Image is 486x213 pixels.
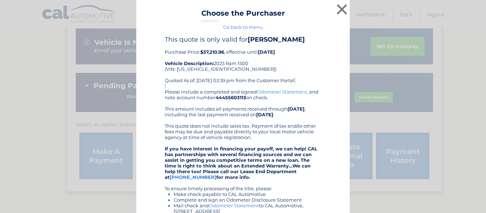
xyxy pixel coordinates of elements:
[257,89,307,95] a: Odometer Statement
[201,9,285,21] h3: Choose the Purchaser
[209,203,259,208] a: Odometer Statement
[165,146,317,180] strong: If you have interest in financing your payoff, we can help! CAL has partnerships with several fin...
[258,49,275,55] b: [DATE]
[287,106,305,112] b: [DATE]
[174,191,321,197] li: Make check payable to CAL Automotive
[216,95,246,100] b: 44455603113
[174,197,321,203] li: Complete and sign an Odometer Disclosure Statement
[335,2,349,16] button: ×
[165,60,214,66] strong: Vehicle Description:
[248,36,305,43] b: [PERSON_NAME]
[256,112,273,117] b: [DATE]
[223,24,263,30] a: Go back to menu
[165,36,321,89] div: Purchase Price: , effective until 2023 Ram 1500 (VIN: [US_VEHICLE_IDENTIFICATION_NUMBER]) Quoted ...
[170,174,216,180] a: [PHONE_NUMBER]
[200,49,224,55] b: $37,210.96
[165,36,321,43] h4: This quote is only valid for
